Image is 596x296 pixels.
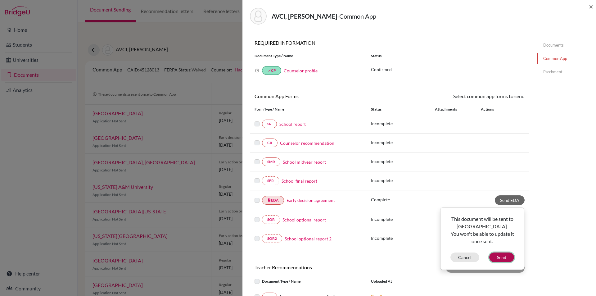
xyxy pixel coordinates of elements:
i: insert_drive_file [267,198,271,202]
a: Counselor recommendation [280,140,334,146]
i: done [267,69,271,72]
button: Cancel [450,253,479,262]
a: Parchment [537,66,596,77]
span: Send EDA [500,198,519,203]
div: Select common app forms to send [390,93,529,100]
p: This document will be sent to [GEOGRAPHIC_DATA]. You won't be able to update it once sent. [445,215,519,245]
a: Documents [537,40,596,51]
a: SFR [262,176,279,185]
div: Form Type / Name [250,107,366,112]
div: Attachments [435,107,473,112]
a: SR [262,120,277,128]
p: Complete [371,196,435,203]
div: Actions [473,107,512,112]
a: Common App [537,53,596,64]
a: SOR2 [262,234,282,243]
a: School midyear report [283,159,326,165]
div: Document Type / Name [250,278,366,285]
p: Incomplete [371,158,435,165]
p: Incomplete [371,120,435,127]
a: Counselor profile [284,68,318,73]
a: School report [279,121,306,127]
a: insert_drive_fileEDA [262,196,284,205]
p: Incomplete [371,177,435,184]
a: SMR [262,157,280,166]
button: Send [489,253,514,262]
a: Early decision agreement [287,197,335,203]
p: Incomplete [371,235,435,241]
h6: Teacher Recommendations [250,264,390,270]
span: × [589,2,593,11]
a: Send EDA [495,195,525,205]
a: doneCP [262,66,281,75]
a: SOR [262,215,280,224]
a: School optional report 2 [285,235,332,242]
div: Status [366,53,529,59]
p: Incomplete [371,139,435,146]
p: Incomplete [371,216,435,222]
div: Uploaded at [366,278,459,285]
div: Document Type / Name [250,53,366,59]
button: Close [589,3,593,10]
a: School optional report [282,216,326,223]
strong: AVCI, [PERSON_NAME] [272,12,337,20]
div: Status [371,107,435,112]
a: School final report [282,178,317,184]
span: - Common App [337,12,376,20]
h6: Common App Forms [250,93,390,99]
p: Confirmed [371,66,525,73]
div: Send EDA [440,207,524,270]
h6: REQUIRED INFORMATION [250,40,529,46]
a: CR [262,139,278,147]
